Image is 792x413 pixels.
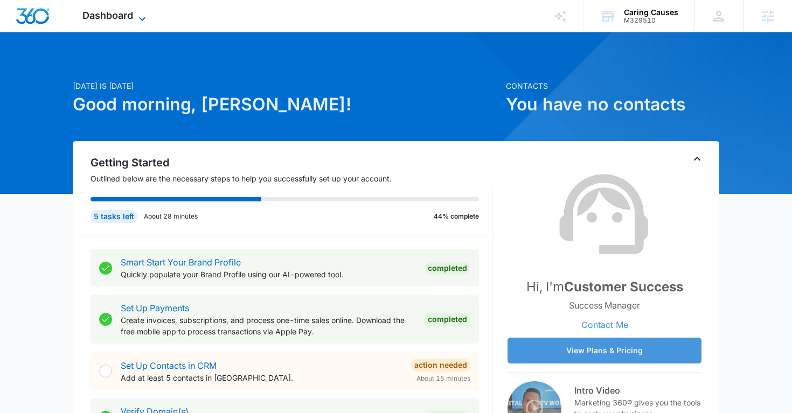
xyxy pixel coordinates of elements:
img: Customer Success [551,161,658,269]
button: Contact Me [571,312,639,338]
div: Action Needed [411,359,470,372]
p: Outlined below are the necessary steps to help you successfully set up your account. [91,173,492,184]
p: Hi, I'm [526,277,683,297]
p: 44% complete [434,212,479,221]
a: Smart Start Your Brand Profile [121,257,241,268]
p: Add at least 5 contacts in [GEOGRAPHIC_DATA]. [121,372,402,383]
div: Completed [425,313,470,326]
button: Toggle Collapse [691,152,704,165]
p: Success Manager [569,299,640,312]
h1: You have no contacts [506,92,719,117]
strong: Customer Success [564,279,683,295]
h3: Intro Video [574,384,701,397]
div: account name [624,8,678,17]
h2: Getting Started [91,155,492,171]
p: Contacts [506,80,719,92]
a: Set Up Payments [121,303,189,313]
span: Dashboard [82,10,133,21]
span: About 15 minutes [416,374,470,383]
div: 5 tasks left [91,210,137,223]
div: account id [624,17,678,24]
p: About 28 minutes [144,212,198,221]
div: Completed [425,262,470,275]
a: Set Up Contacts in CRM [121,360,217,371]
p: [DATE] is [DATE] [73,80,499,92]
button: View Plans & Pricing [508,338,701,363]
h1: Good morning, [PERSON_NAME]! [73,92,499,117]
p: Quickly populate your Brand Profile using our AI-powered tool. [121,269,416,280]
p: Create invoices, subscriptions, and process one-time sales online. Download the free mobile app t... [121,314,416,337]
